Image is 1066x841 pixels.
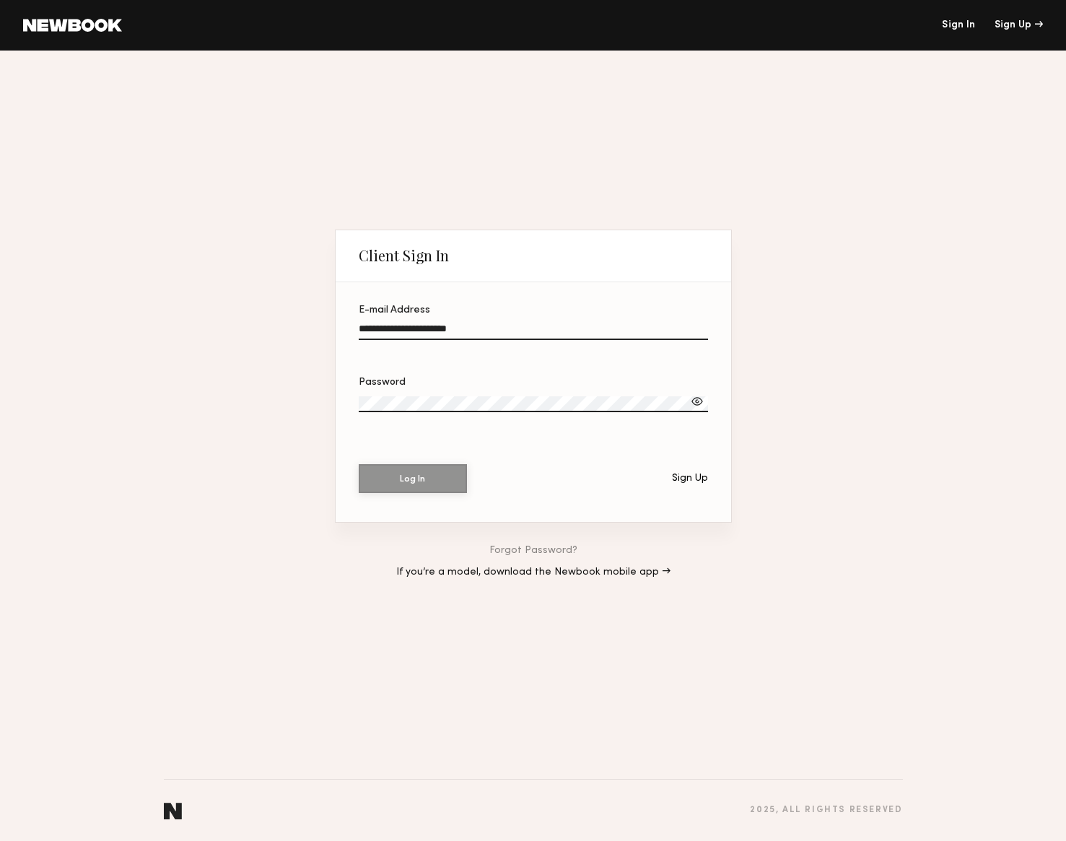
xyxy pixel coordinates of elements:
[359,305,708,315] div: E-mail Address
[672,474,708,484] div: Sign Up
[489,546,577,556] a: Forgot Password?
[359,396,708,412] input: Password
[359,247,449,264] div: Client Sign In
[396,567,670,578] a: If you’re a model, download the Newbook mobile app →
[359,464,467,493] button: Log In
[359,323,708,340] input: E-mail Address
[750,806,902,815] div: 2025 , all rights reserved
[995,20,1043,30] div: Sign Up
[942,20,975,30] a: Sign In
[359,378,708,388] div: Password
